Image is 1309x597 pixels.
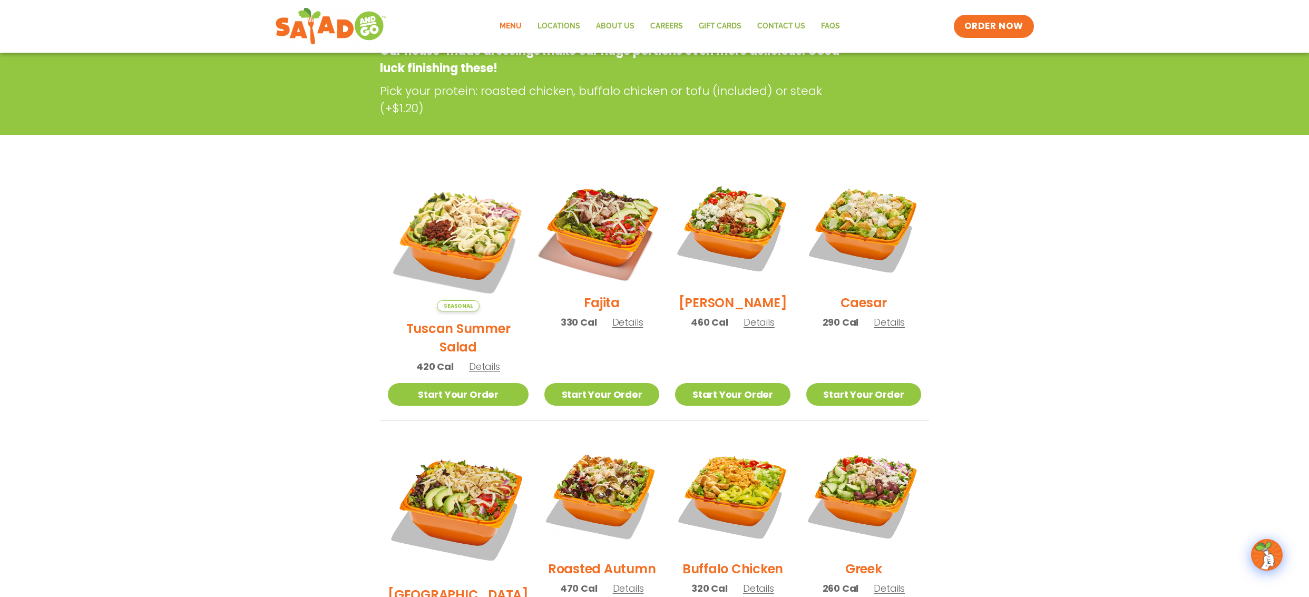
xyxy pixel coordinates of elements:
[388,437,529,578] img: Product photo for BBQ Ranch Salad
[548,560,656,578] h2: Roasted Autumn
[612,316,643,329] span: Details
[530,14,588,38] a: Locations
[1252,540,1282,570] img: wpChatIcon
[845,560,882,578] h2: Greek
[469,360,500,373] span: Details
[954,15,1034,38] a: ORDER NOW
[416,359,454,374] span: 420 Cal
[691,581,728,595] span: 320 Cal
[823,581,859,595] span: 260 Cal
[691,14,749,38] a: GIFT CARDS
[275,5,386,47] img: new-SAG-logo-768×292
[675,383,790,406] a: Start Your Order
[613,582,644,595] span: Details
[388,319,529,356] h2: Tuscan Summer Salad
[380,82,849,117] p: Pick your protein: roasted chicken, buffalo chicken or tofu (included) or steak (+$1.20)
[744,316,775,329] span: Details
[823,315,859,329] span: 290 Cal
[675,437,790,552] img: Product photo for Buffalo Chicken Salad
[806,437,921,552] img: Product photo for Greek Salad
[544,437,659,552] img: Product photo for Roasted Autumn Salad
[588,14,642,38] a: About Us
[841,293,887,312] h2: Caesar
[380,42,844,77] p: Our house-made dressings make our huge portions even more delicious. Good luck finishing these!
[675,171,790,286] img: Product photo for Cobb Salad
[544,383,659,406] a: Start Your Order
[874,316,905,329] span: Details
[492,14,530,38] a: Menu
[560,581,598,595] span: 470 Cal
[874,582,905,595] span: Details
[561,315,597,329] span: 330 Cal
[743,582,774,595] span: Details
[584,293,620,312] h2: Fajita
[749,14,813,38] a: Contact Us
[437,300,480,311] span: Seasonal
[806,171,921,286] img: Product photo for Caesar Salad
[964,20,1023,33] span: ORDER NOW
[388,171,529,311] img: Product photo for Tuscan Summer Salad
[806,383,921,406] a: Start Your Order
[388,383,529,406] a: Start Your Order
[691,315,728,329] span: 460 Cal
[813,14,848,38] a: FAQs
[679,293,787,312] h2: [PERSON_NAME]
[534,161,669,296] img: Product photo for Fajita Salad
[682,560,783,578] h2: Buffalo Chicken
[492,14,848,38] nav: Menu
[642,14,691,38] a: Careers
